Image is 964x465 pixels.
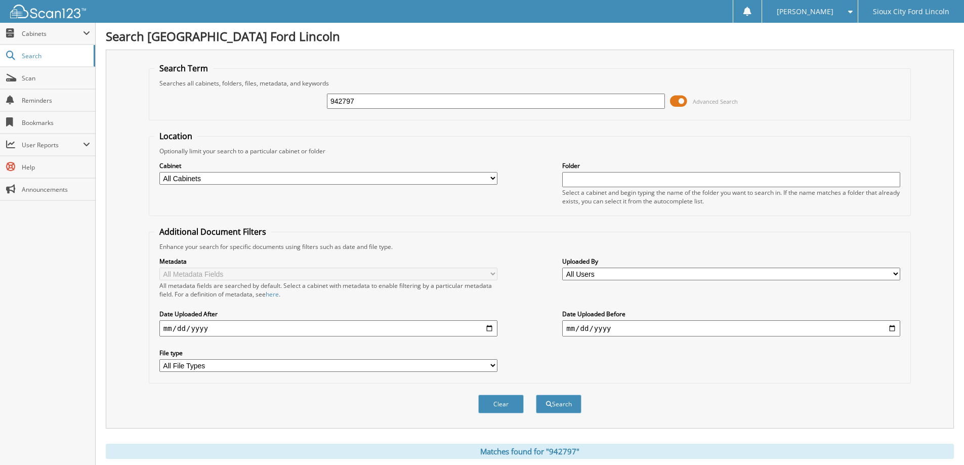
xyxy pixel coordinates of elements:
[22,141,83,149] span: User Reports
[22,163,90,172] span: Help
[22,118,90,127] span: Bookmarks
[22,185,90,194] span: Announcements
[154,131,197,142] legend: Location
[22,29,83,38] span: Cabinets
[159,320,497,336] input: start
[159,310,497,318] label: Date Uploaded After
[562,188,900,205] div: Select a cabinet and begin typing the name of the folder you want to search in. If the name match...
[159,349,497,357] label: File type
[106,444,954,459] div: Matches found for "942797"
[562,161,900,170] label: Folder
[693,98,738,105] span: Advanced Search
[562,320,900,336] input: end
[159,281,497,299] div: All metadata fields are searched by default. Select a cabinet with metadata to enable filtering b...
[22,74,90,82] span: Scan
[873,9,949,15] span: Sioux City Ford Lincoln
[154,147,905,155] div: Optionally limit your search to a particular cabinet or folder
[159,161,497,170] label: Cabinet
[154,79,905,88] div: Searches all cabinets, folders, files, metadata, and keywords
[154,242,905,251] div: Enhance your search for specific documents using filters such as date and file type.
[777,9,833,15] span: [PERSON_NAME]
[154,226,271,237] legend: Additional Document Filters
[10,5,86,18] img: scan123-logo-white.svg
[562,257,900,266] label: Uploaded By
[562,310,900,318] label: Date Uploaded Before
[22,52,89,60] span: Search
[478,395,524,413] button: Clear
[266,290,279,299] a: here
[159,257,497,266] label: Metadata
[106,28,954,45] h1: Search [GEOGRAPHIC_DATA] Ford Lincoln
[536,395,581,413] button: Search
[22,96,90,105] span: Reminders
[154,63,213,74] legend: Search Term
